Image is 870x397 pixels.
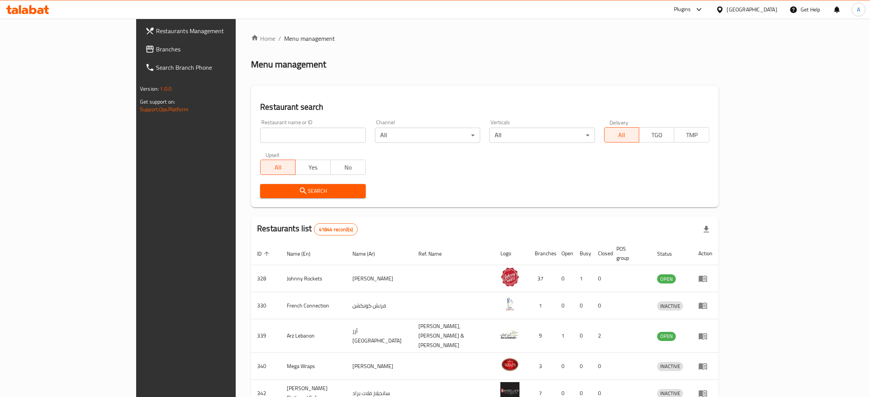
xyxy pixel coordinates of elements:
div: Menu [698,331,712,341]
td: 0 [574,353,592,380]
td: 0 [555,353,574,380]
th: Closed [592,242,610,265]
span: Version: [140,84,159,94]
img: Johnny Rockets [500,267,519,287]
div: [GEOGRAPHIC_DATA] [727,5,777,14]
button: All [260,160,296,175]
span: Restaurants Management [156,26,275,35]
span: A [857,5,860,14]
div: Menu [698,274,712,283]
td: 0 [592,292,610,319]
td: 0 [592,353,610,380]
td: 1 [574,265,592,292]
td: 1 [555,319,574,353]
span: Name (En) [287,249,320,258]
td: 0 [592,265,610,292]
td: Mega Wraps [281,353,346,380]
span: Get support on: [140,97,175,107]
span: INACTIVE [657,362,683,371]
th: Open [555,242,574,265]
th: Action [692,242,719,265]
button: All [604,127,640,142]
td: 9 [529,319,555,353]
span: INACTIVE [657,302,683,311]
td: French Connection [281,292,346,319]
button: Search [260,184,365,198]
span: Status [657,249,682,258]
div: Menu [698,362,712,371]
div: All [375,128,480,143]
td: 2 [592,319,610,353]
td: [PERSON_NAME],[PERSON_NAME] & [PERSON_NAME] [413,319,495,353]
td: 0 [574,319,592,353]
td: 0 [555,292,574,319]
a: Branches [139,40,281,58]
input: Search for restaurant name or ID.. [260,128,365,143]
td: 37 [529,265,555,292]
h2: Restaurant search [260,101,709,113]
td: Johnny Rockets [281,265,346,292]
div: Total records count [314,223,358,235]
img: Arz Lebanon [500,325,519,344]
span: 1.0.0 [160,84,172,94]
th: Busy [574,242,592,265]
button: No [330,160,366,175]
span: Menu management [284,34,335,43]
h2: Restaurants list [257,223,358,235]
img: Mega Wraps [500,355,519,374]
img: French Connection [500,295,519,314]
span: Yes [299,162,328,173]
span: OPEN [657,332,676,341]
label: Upsell [265,152,280,157]
span: OPEN [657,275,676,283]
th: Logo [494,242,529,265]
a: Search Branch Phone [139,58,281,77]
span: 41844 record(s) [314,226,357,233]
nav: breadcrumb [251,34,719,43]
td: أرز [GEOGRAPHIC_DATA] [346,319,413,353]
span: TMP [677,130,706,141]
td: فرنش كونكشن [346,292,413,319]
td: 1 [529,292,555,319]
span: All [608,130,637,141]
td: 0 [555,265,574,292]
td: 0 [574,292,592,319]
label: Delivery [609,120,629,125]
span: TGO [642,130,671,141]
th: Branches [529,242,555,265]
td: [PERSON_NAME] [346,265,413,292]
h2: Menu management [251,58,326,70]
div: Plugins [674,5,691,14]
div: All [489,128,595,143]
a: Restaurants Management [139,22,281,40]
span: Ref. Name [419,249,452,258]
button: TGO [639,127,674,142]
span: Search [266,186,359,196]
span: No [334,162,363,173]
td: Arz Lebanon [281,319,346,353]
button: TMP [674,127,709,142]
span: Search Branch Phone [156,63,275,72]
a: Support.OpsPlatform [140,104,188,114]
span: ID [257,249,272,258]
span: All [264,162,293,173]
span: Name (Ar) [352,249,385,258]
td: 3 [529,353,555,380]
span: Branches [156,45,275,54]
div: Export file [697,220,716,239]
td: [PERSON_NAME] [346,353,413,380]
button: Yes [295,160,331,175]
div: Menu [698,301,712,310]
span: POS group [616,244,642,263]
